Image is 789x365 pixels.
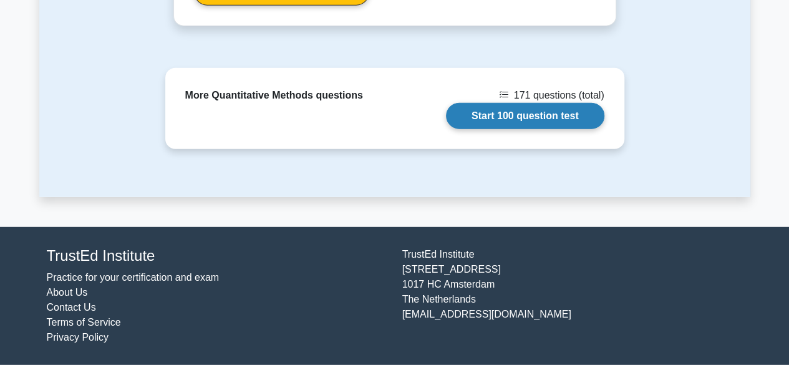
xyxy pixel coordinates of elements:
h4: TrustEd Institute [47,247,387,265]
a: Practice for your certification and exam [47,272,220,283]
a: Contact Us [47,302,96,313]
div: TrustEd Institute [STREET_ADDRESS] 1017 HC Amsterdam The Netherlands [EMAIL_ADDRESS][DOMAIN_NAME] [395,247,750,345]
a: About Us [47,287,88,298]
a: Start 100 question test [446,103,604,129]
a: Privacy Policy [47,332,109,343]
a: Terms of Service [47,317,121,328]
